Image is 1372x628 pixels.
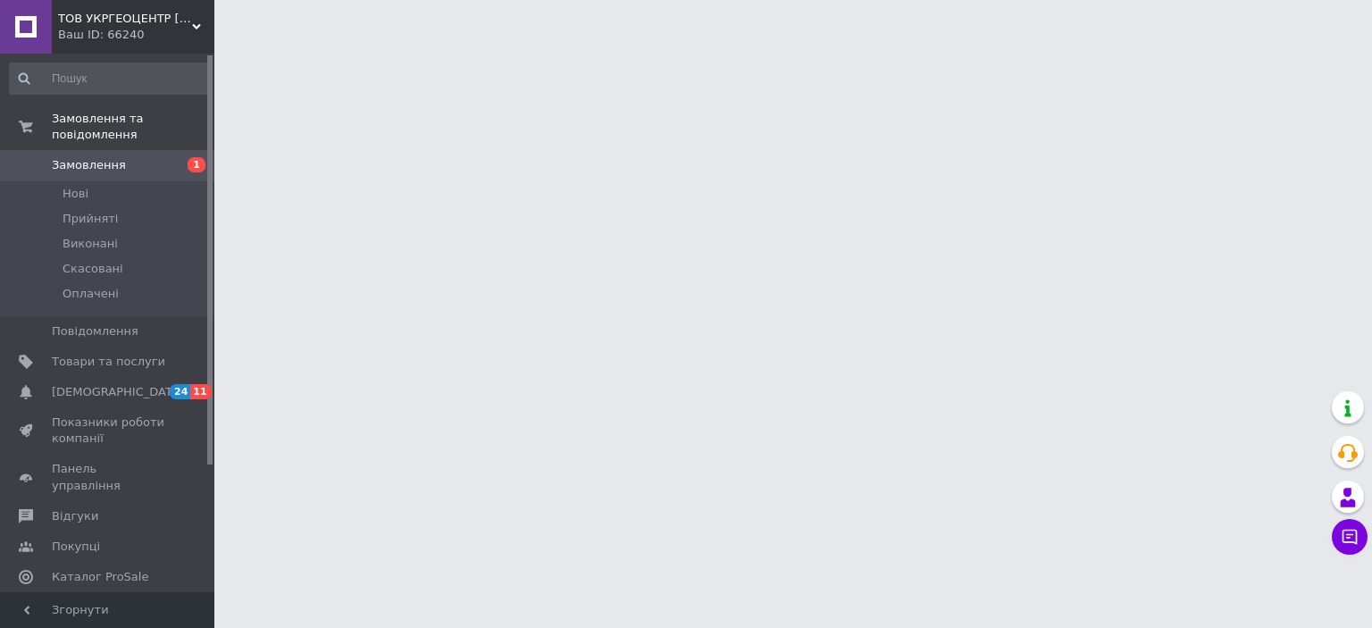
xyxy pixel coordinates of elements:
span: Нові [63,186,88,202]
span: ТОВ УКРГЕОЦЕНТР ОПТІК [58,11,192,27]
span: Покупці [52,539,100,555]
span: 24 [170,384,190,399]
span: Замовлення та повідомлення [52,111,214,143]
span: Каталог ProSale [52,569,148,585]
span: Відгуки [52,508,98,524]
input: Пошук [9,63,211,95]
div: Ваш ID: 66240 [58,27,214,43]
button: Чат з покупцем [1332,519,1368,555]
span: 11 [190,384,211,399]
span: 1 [188,157,205,172]
span: Оплачені [63,286,119,302]
span: Товари та послуги [52,354,165,370]
span: Повідомлення [52,323,138,339]
span: Прийняті [63,211,118,227]
span: [DEMOGRAPHIC_DATA] [52,384,184,400]
span: Виконані [63,236,118,252]
span: Панель управління [52,461,165,493]
span: Показники роботи компанії [52,414,165,447]
span: Замовлення [52,157,126,173]
span: Скасовані [63,261,123,277]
